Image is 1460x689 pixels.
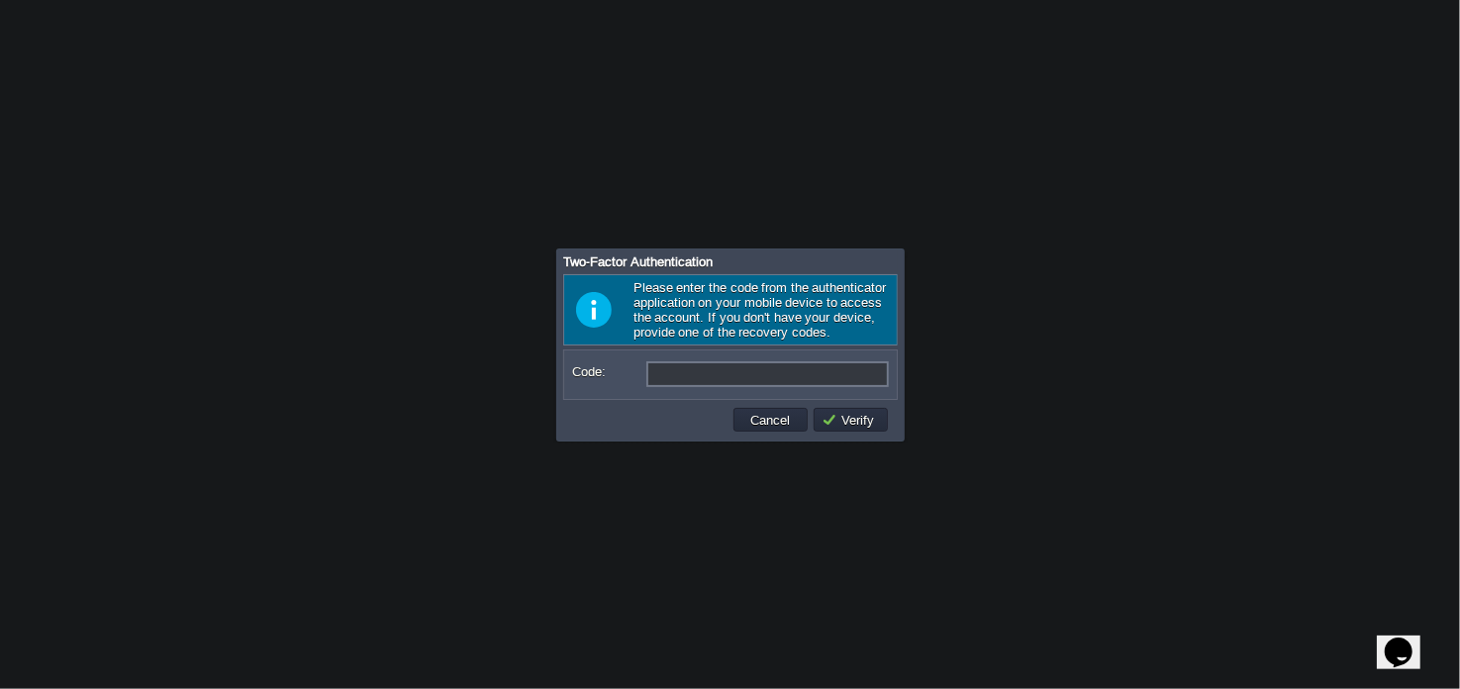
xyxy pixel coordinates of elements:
[1377,610,1440,669] iframe: chat widget
[822,411,881,429] button: Verify
[563,254,713,269] span: Two-Factor Authentication
[563,274,898,345] div: Please enter the code from the authenticator application on your mobile device to access the acco...
[572,361,644,382] label: Code:
[745,411,797,429] button: Cancel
